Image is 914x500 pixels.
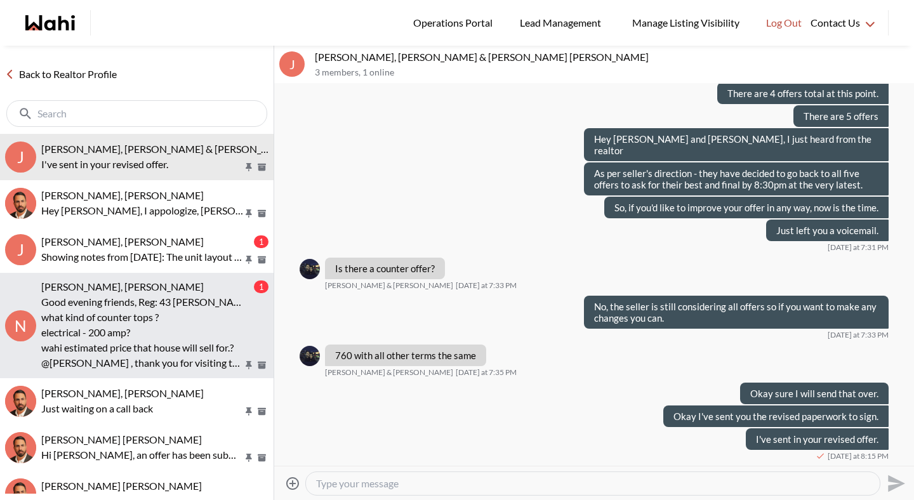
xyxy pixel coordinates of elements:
li: wahi estimated price that house will sell for.? [41,340,268,355]
div: Caroline Rouben, Behnam [5,188,36,219]
button: Archive [255,360,268,371]
div: J [5,234,36,265]
p: Is there a counter offer? [335,263,435,274]
a: Wahi homepage [25,15,75,30]
li: what kind of counter tops ? [41,310,268,325]
p: Just left you a voicemail. [776,225,878,236]
p: Hey [PERSON_NAME] and [PERSON_NAME], I just heard from the realtor [594,133,878,156]
div: N [5,310,36,341]
span: [PERSON_NAME], [PERSON_NAME] & [PERSON_NAME] [PERSON_NAME] [41,143,375,155]
img: J [5,386,36,417]
span: [PERSON_NAME] [PERSON_NAME] [41,433,202,445]
button: Pin [243,360,255,371]
span: [PERSON_NAME] & [PERSON_NAME] [325,280,453,291]
p: Okay I've sent you the revised paperwork to sign. [673,411,878,422]
p: No, the seller is still considering all offers so if you want to make any changes you can. [594,301,878,324]
time: 2025-08-27T23:33:23.458Z [456,280,517,291]
p: There are 5 offers [804,110,878,122]
button: Pin [243,452,255,463]
button: Archive [255,452,268,463]
span: Operations Portal [413,15,497,31]
span: Lead Management [520,15,606,31]
p: Showing notes from [DATE]: The unit layout was functional and provided adequate space. The bathro... [41,249,243,265]
p: I've sent in your revised offer. [41,157,243,172]
button: Archive [255,406,268,417]
span: [PERSON_NAME], [PERSON_NAME] [41,189,204,201]
p: Okay sure I will send that over. [750,388,878,399]
p: Hey [PERSON_NAME], I appologize, [PERSON_NAME] is away and I'm not able to reach him to check in.... [41,203,243,218]
div: J [279,51,305,77]
p: As per seller's direction - they have decided to go back to all five offers to ask for their best... [594,168,878,190]
p: Good evening friends, Reg: 43 [PERSON_NAME], [GEOGRAPHIC_DATA] Client wanted to know [41,294,243,310]
button: Pin [243,162,255,173]
button: Archive [255,208,268,219]
div: J [5,141,36,173]
button: Pin [243,208,255,219]
img: S [5,432,36,463]
p: @[PERSON_NAME] , thank you for visiting the house , hope I pointed the right questions but please... [41,355,243,371]
p: I've sent in your revised offer. [756,433,878,445]
span: [PERSON_NAME] [PERSON_NAME] [41,480,202,492]
div: Josh Hortaleza, Behnam [5,386,36,417]
img: J [300,346,320,366]
time: 2025-08-27T23:33:50.462Z [828,330,889,340]
p: There are 4 offers total at this point. [727,88,878,99]
div: 1 [254,280,268,293]
p: So, if you'd like to improve your offer in any way, now is the time. [614,202,878,213]
time: 2025-08-27T23:35:21.357Z [456,367,517,378]
p: 760 with all other terms the same [335,350,476,361]
time: 2025-08-27T23:31:54.833Z [828,242,889,253]
button: Pin [243,254,255,265]
div: 1 [254,235,268,248]
span: [PERSON_NAME], [PERSON_NAME] [41,387,204,399]
button: Send [880,469,909,497]
div: Syed Sayeed Uddin, Behnam [5,432,36,463]
span: [PERSON_NAME], [PERSON_NAME] [41,235,204,247]
img: J [300,259,320,279]
span: [PERSON_NAME], [PERSON_NAME] [41,280,204,293]
p: Just waiting on a call back [41,401,243,416]
li: electrical - 200 amp? [41,325,268,340]
p: [PERSON_NAME], [PERSON_NAME] & [PERSON_NAME] [PERSON_NAME] [315,51,909,63]
time: 2025-08-28T00:15:49.172Z [828,451,889,461]
span: [PERSON_NAME] & [PERSON_NAME] [325,367,453,378]
span: Log Out [766,15,802,31]
button: Archive [255,162,268,173]
p: Hi [PERSON_NAME], an offer has been submitted for [STREET_ADDRESS][PERSON_NAME][PERSON_NAME]. If ... [41,447,243,463]
button: Pin [243,406,255,417]
p: 3 members , 1 online [315,67,909,78]
div: Jason & Lauryn Vaz-Brown [300,346,320,366]
div: Jason & Lauryn Vaz-Brown [300,259,320,279]
textarea: Type your message [316,477,870,490]
img: C [5,188,36,219]
button: Archive [255,254,268,265]
input: Search [37,107,239,120]
span: Manage Listing Visibility [628,15,743,31]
